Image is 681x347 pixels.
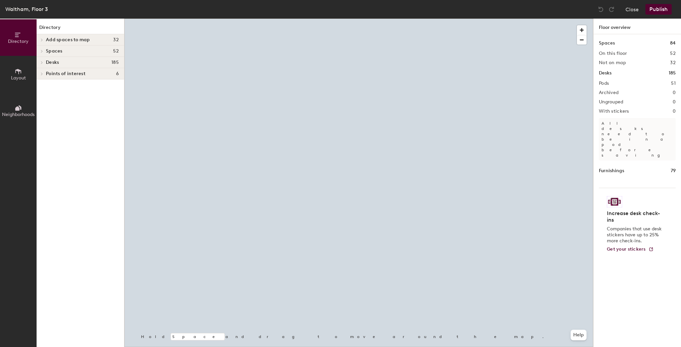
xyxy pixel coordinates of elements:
[46,37,90,43] span: Add spaces to map
[8,39,29,44] span: Directory
[599,90,618,95] h2: Archived
[608,6,615,13] img: Redo
[607,247,654,252] a: Get your stickers
[599,109,629,114] h2: With stickers
[599,69,612,77] h1: Desks
[46,49,63,54] span: Spaces
[599,118,676,161] p: All desks need to be in a pod before saving
[670,60,676,65] h2: 32
[673,90,676,95] h2: 0
[625,4,639,15] button: Close
[645,4,672,15] button: Publish
[599,40,615,47] h1: Spaces
[37,24,124,34] h1: Directory
[670,40,676,47] h1: 84
[11,75,26,81] span: Layout
[46,71,85,76] span: Points of interest
[599,51,627,56] h2: On this floor
[670,51,676,56] h2: 52
[113,49,119,54] span: 52
[671,81,676,86] h2: 51
[2,112,35,117] span: Neighborhoods
[607,210,664,223] h4: Increase desk check-ins
[607,196,622,207] img: Sticker logo
[607,226,664,244] p: Companies that use desk stickers have up to 25% more check-ins.
[607,246,646,252] span: Get your stickers
[111,60,119,65] span: 185
[599,99,623,105] h2: Ungrouped
[673,99,676,105] h2: 0
[5,5,48,13] div: Waltham, Floor 3
[671,167,676,174] h1: 79
[669,69,676,77] h1: 185
[46,60,59,65] span: Desks
[113,37,119,43] span: 32
[599,167,624,174] h1: Furnishings
[599,81,609,86] h2: Pods
[571,330,587,340] button: Help
[116,71,119,76] span: 6
[598,6,604,13] img: Undo
[594,19,681,34] h1: Floor overview
[599,60,626,65] h2: Not on map
[673,109,676,114] h2: 0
